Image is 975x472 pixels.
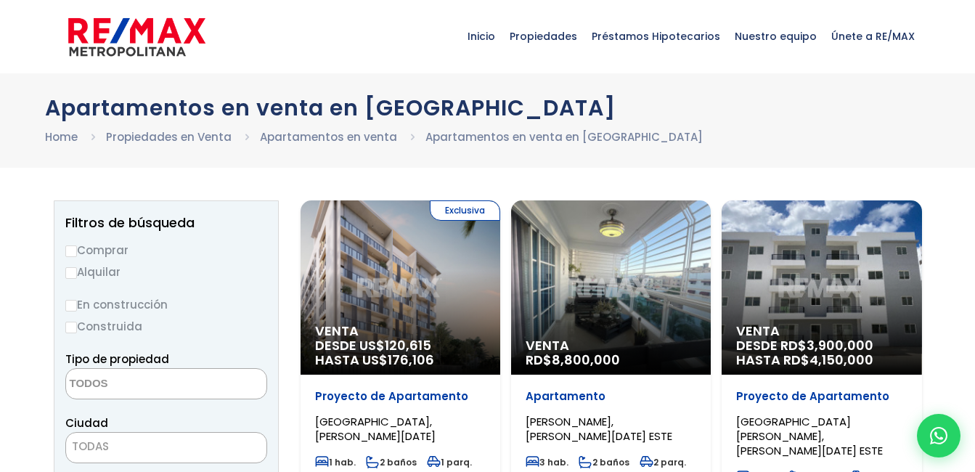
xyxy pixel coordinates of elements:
[430,200,500,221] span: Exclusiva
[65,317,267,335] label: Construida
[65,415,108,431] span: Ciudad
[385,336,431,354] span: 120,615
[807,336,873,354] span: 3,900,000
[736,324,907,338] span: Venta
[427,456,472,468] span: 1 parq.
[526,389,696,404] p: Apartamento
[579,456,629,468] span: 2 baños
[315,456,356,468] span: 1 hab.
[106,129,232,145] a: Propiedades en Venta
[425,128,703,146] li: Apartamentos en venta en [GEOGRAPHIC_DATA]
[66,369,207,400] textarea: Search
[315,353,486,367] span: HASTA US$
[45,95,931,121] h1: Apartamentos en venta en [GEOGRAPHIC_DATA]
[388,351,434,369] span: 176,106
[727,15,824,58] span: Nuestro equipo
[65,263,267,281] label: Alquilar
[526,351,620,369] span: RD$
[640,456,686,468] span: 2 parq.
[260,129,397,145] a: Apartamentos en venta
[315,414,436,444] span: [GEOGRAPHIC_DATA], [PERSON_NAME][DATE]
[460,15,502,58] span: Inicio
[736,338,907,367] span: DESDE RD$
[65,216,267,230] h2: Filtros de búsqueda
[65,432,267,463] span: TODAS
[584,15,727,58] span: Préstamos Hipotecarios
[526,414,672,444] span: [PERSON_NAME], [PERSON_NAME][DATE] ESTE
[526,338,696,353] span: Venta
[65,296,267,314] label: En construcción
[65,351,169,367] span: Tipo de propiedad
[736,353,907,367] span: HASTA RD$
[45,129,78,145] a: Home
[809,351,873,369] span: 4,150,000
[552,351,620,369] span: 8,800,000
[65,322,77,333] input: Construida
[526,456,568,468] span: 3 hab.
[315,324,486,338] span: Venta
[824,15,922,58] span: Únete a RE/MAX
[72,439,109,454] span: TODAS
[65,245,77,257] input: Comprar
[315,338,486,367] span: DESDE US$
[65,241,267,259] label: Comprar
[65,300,77,312] input: En construcción
[502,15,584,58] span: Propiedades
[736,389,907,404] p: Proyecto de Apartamento
[366,456,417,468] span: 2 baños
[65,267,77,279] input: Alquilar
[736,414,883,458] span: [GEOGRAPHIC_DATA][PERSON_NAME], [PERSON_NAME][DATE] ESTE
[66,436,266,457] span: TODAS
[315,389,486,404] p: Proyecto de Apartamento
[68,15,205,59] img: remax-metropolitana-logo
